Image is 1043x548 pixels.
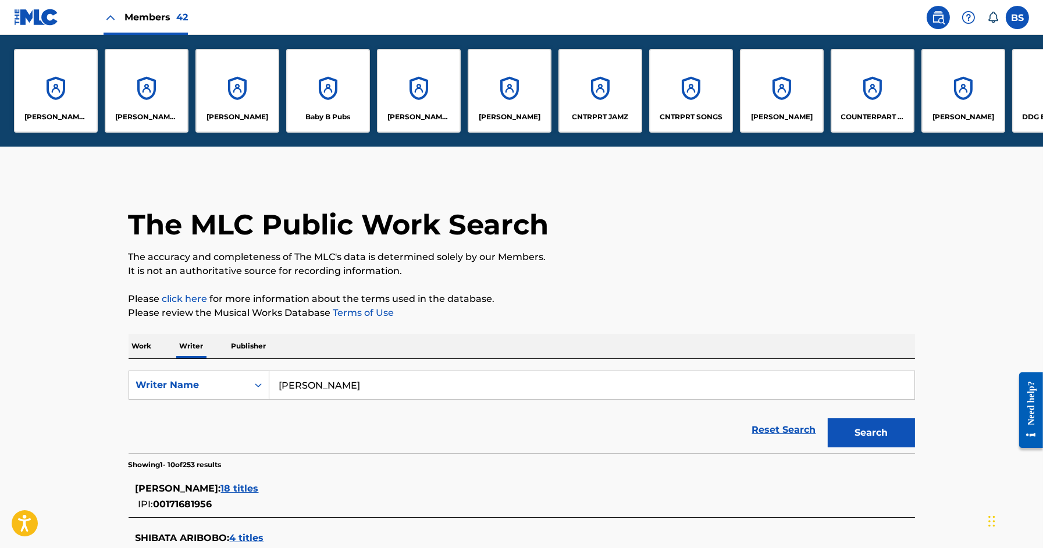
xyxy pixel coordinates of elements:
[957,6,980,29] div: Help
[176,12,188,23] span: 42
[14,49,98,133] a: Accounts[PERSON_NAME] [PERSON_NAME] PUBLISHING DESIGNEE
[828,418,915,447] button: Search
[746,417,822,443] a: Reset Search
[306,112,351,122] p: Baby B Pubs
[176,334,207,358] p: Writer
[921,49,1005,133] a: Accounts[PERSON_NAME]
[115,112,179,122] p: AMANDA GRACE SUDANO RAMIREZ PUBLISHING DESIGNEE
[105,49,188,133] a: Accounts[PERSON_NAME] [PERSON_NAME] PUBLISHING DESIGNEE
[162,293,208,304] a: click here
[129,292,915,306] p: Please for more information about the terms used in the database.
[129,306,915,320] p: Please review the Musical Works Database
[740,49,824,133] a: Accounts[PERSON_NAME]
[649,49,733,133] a: AccountsCNTRPRT SONGS
[136,378,241,392] div: Writer Name
[572,112,629,122] p: CNTRPRT JAMZ
[129,334,155,358] p: Work
[751,112,813,122] p: CORY QUINTARD
[129,371,915,453] form: Search Form
[129,250,915,264] p: The accuracy and completeness of The MLC's data is determined solely by our Members.
[221,483,259,494] span: 18 titles
[558,49,642,133] a: AccountsCNTRPRT JAMZ
[14,9,59,26] img: MLC Logo
[230,532,264,543] span: 4 titles
[136,483,221,494] span: [PERSON_NAME] :
[479,112,540,122] p: CARL WAYNE MEEKINS
[962,10,976,24] img: help
[377,49,461,133] a: Accounts[PERSON_NAME]. Gelais Designee
[136,532,230,543] span: SHIBATA ARIBOBO :
[129,264,915,278] p: It is not an authoritative source for recording information.
[129,460,222,470] p: Showing 1 - 10 of 253 results
[988,504,995,539] div: Drag
[1006,6,1029,29] div: User Menu
[207,112,268,122] p: Andrew Laquan Arnett
[1010,363,1043,457] iframe: Resource Center
[987,12,999,23] div: Notifications
[660,112,722,122] p: CNTRPRT SONGS
[138,499,154,510] span: IPI:
[195,49,279,133] a: Accounts[PERSON_NAME]
[228,334,270,358] p: Publisher
[154,499,212,510] span: 00171681956
[831,49,914,133] a: AccountsCOUNTERPART MUSIC
[104,10,118,24] img: Close
[24,112,88,122] p: ABNER PEDRO RAMIREZ PUBLISHING DESIGNEE
[468,49,551,133] a: Accounts[PERSON_NAME]
[841,112,905,122] p: COUNTERPART MUSIC
[129,207,549,242] h1: The MLC Public Work Search
[931,10,945,24] img: search
[331,307,394,318] a: Terms of Use
[124,10,188,24] span: Members
[286,49,370,133] a: AccountsBaby B Pubs
[985,492,1043,548] iframe: Chat Widget
[932,112,994,122] p: DAVID DRAKE
[927,6,950,29] a: Public Search
[387,112,451,122] p: Brendan Michael St. Gelais Designee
